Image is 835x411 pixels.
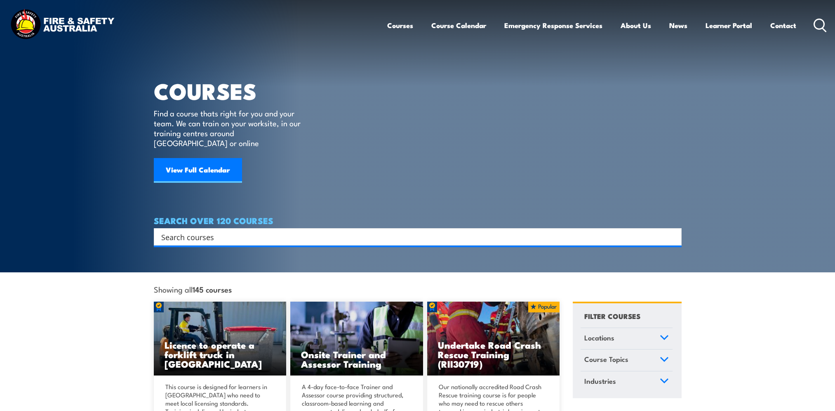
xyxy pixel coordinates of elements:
[193,283,232,295] strong: 145 courses
[584,376,616,387] span: Industries
[154,302,287,376] img: Licence to operate a forklift truck Training
[584,310,640,321] h4: FILTER COURSES
[581,371,673,393] a: Industries
[301,350,412,368] h3: Onsite Trainer and Assessor Training
[154,158,242,183] a: View Full Calendar
[154,285,232,293] span: Showing all
[290,302,423,376] img: Safety For Leaders
[163,231,665,243] form: Search form
[387,14,413,36] a: Courses
[431,14,486,36] a: Course Calendar
[165,340,276,368] h3: Licence to operate a forklift truck in [GEOGRAPHIC_DATA]
[770,14,796,36] a: Contact
[581,350,673,371] a: Course Topics
[621,14,651,36] a: About Us
[581,328,673,350] a: Locations
[669,14,687,36] a: News
[154,216,682,225] h4: SEARCH OVER 120 COURSES
[290,302,423,376] a: Onsite Trainer and Assessor Training
[427,302,560,376] a: Undertake Road Crash Rescue Training (RII30719)
[427,302,560,376] img: Road Crash Rescue Training
[584,354,628,365] span: Course Topics
[154,108,304,148] p: Find a course thats right for you and your team. We can train on your worksite, in our training c...
[438,340,549,368] h3: Undertake Road Crash Rescue Training (RII30719)
[161,231,663,243] input: Search input
[504,14,602,36] a: Emergency Response Services
[154,302,287,376] a: Licence to operate a forklift truck in [GEOGRAPHIC_DATA]
[154,81,313,100] h1: COURSES
[706,14,752,36] a: Learner Portal
[584,332,614,343] span: Locations
[667,231,679,243] button: Search magnifier button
